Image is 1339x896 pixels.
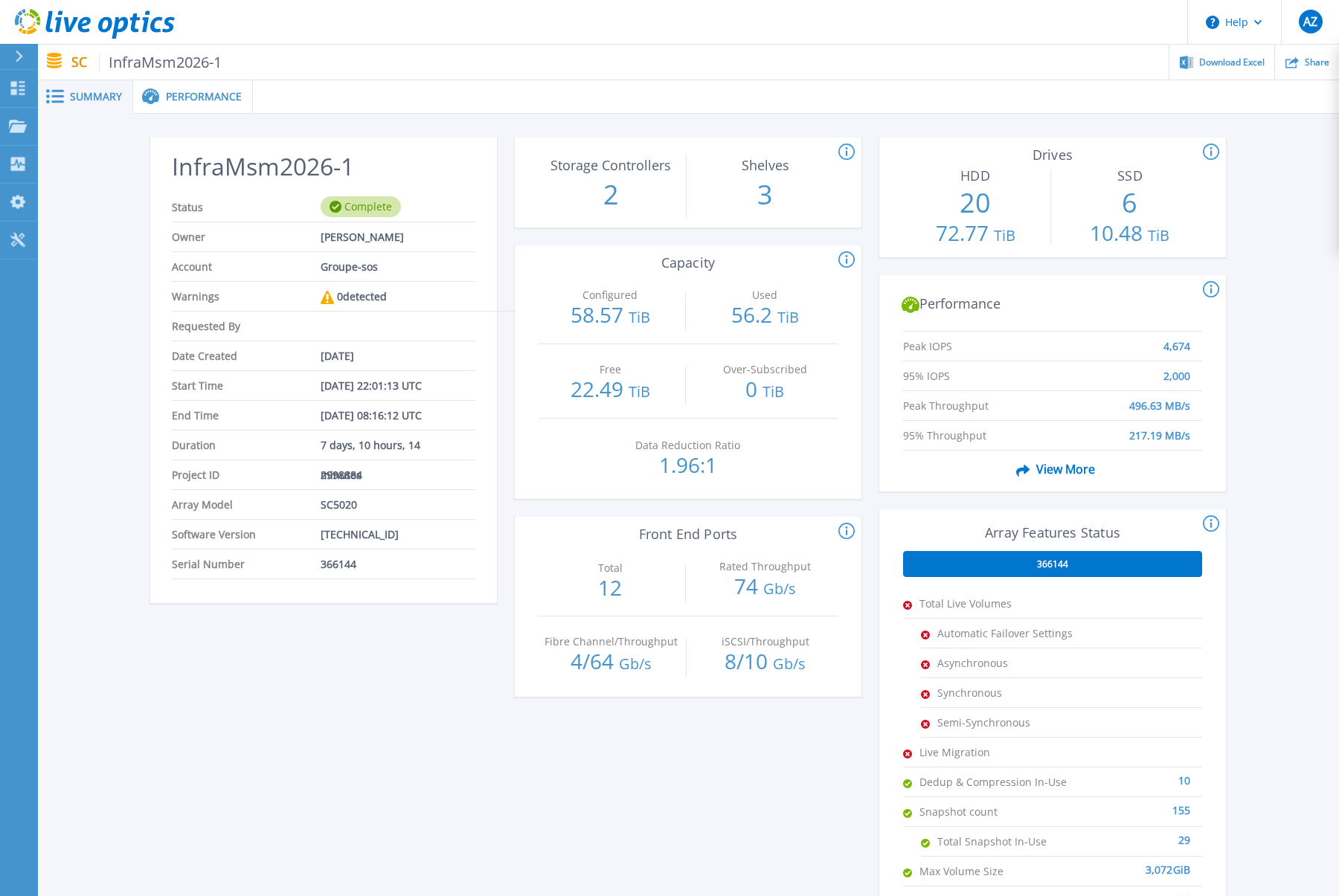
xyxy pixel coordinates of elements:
[1129,421,1190,435] span: 217.19 MB/s
[172,549,321,578] span: Serial Number
[321,401,422,430] span: [DATE] 08:16:12 UTC
[1068,857,1190,871] div: 3,072 GiB
[1059,222,1202,246] p: 10.48
[542,290,678,300] p: Configured
[321,431,464,460] span: 7 days, 10 hours, 14 minutes
[1086,827,1190,842] div: 29
[539,651,683,674] p: 4 / 64
[937,678,1086,707] span: Synchronous
[539,175,683,214] p: 2
[1010,455,1094,483] span: View More
[70,91,122,102] span: Summary
[903,525,1202,541] h3: Array Features Status
[1037,558,1068,570] span: 366144
[937,708,1086,737] span: Semi-Synchronous
[697,561,833,572] p: Rated Throughput
[773,654,806,674] span: Gb/s
[321,460,362,489] span: 2998884
[321,341,354,370] span: [DATE]
[903,361,1054,376] span: 95% IOPS
[321,520,399,549] span: [TECHNICAL_ID]
[1163,361,1190,376] span: 2,000
[1163,332,1190,346] span: 4,674
[1305,58,1329,67] span: Share
[697,636,833,647] p: iSCSI/Throughput
[321,549,356,578] span: 366144
[629,381,650,402] span: TiB
[172,341,321,370] span: Date Created
[693,576,837,599] p: 74
[172,431,321,460] span: Duration
[1303,16,1317,28] span: AZ
[762,381,784,402] span: TiB
[904,184,1047,222] p: 20
[542,636,678,647] p: Fibre Channel/Throughput
[1068,797,1190,812] div: 155
[172,252,321,281] span: Account
[697,290,833,300] p: Used
[619,654,652,674] span: Gb/s
[539,378,682,402] p: 22.49
[694,175,838,214] p: 3
[321,222,404,251] span: [PERSON_NAME]
[172,401,321,430] span: End Time
[172,460,321,489] span: Project ID
[321,371,422,400] span: [DATE] 22:01:13 UTC
[539,577,682,598] p: 12
[172,312,321,341] span: Requested By
[620,440,756,451] p: Data Reduction Ratio
[937,827,1086,856] span: Total Snapshot In-Use
[166,91,242,102] span: Performance
[919,797,1068,826] span: Snapshot count
[919,857,1068,886] span: Max Volume Size
[617,454,760,475] p: 1.96:1
[172,222,321,251] span: Owner
[693,378,837,402] p: 0
[1199,58,1265,67] span: Download Excel
[629,307,650,327] span: TiB
[697,158,833,172] p: Shelves
[693,304,837,328] p: 56.2
[1068,767,1190,782] div: 10
[321,196,401,217] div: Complete
[1059,168,1202,184] h3: SSD
[172,371,321,400] span: Start Time
[777,307,799,327] span: TiB
[172,520,321,549] span: Software Version
[904,168,1047,184] h3: HDD
[321,490,357,519] span: SC5020
[1059,184,1202,222] p: 6
[71,54,222,71] p: SC
[903,391,1054,405] span: Peak Throughput
[99,54,222,71] span: InfraMsm2026-1
[1148,225,1169,245] span: TiB
[694,651,838,674] p: 8 / 10
[542,563,678,573] p: Total
[321,282,387,312] div: 0 detected
[542,158,678,172] p: Storage Controllers
[697,364,833,375] p: Over-Subscribed
[902,296,1203,314] h2: Performance
[937,619,1086,648] span: Automatic Failover Settings
[919,738,1068,767] span: Live Migration
[937,648,1086,677] span: Asynchronous
[904,222,1047,246] p: 72.77
[903,421,1054,435] span: 95% Throughput
[903,332,1054,346] span: Peak IOPS
[172,490,321,519] span: Array Model
[763,578,796,599] span: Gb/s
[919,589,1068,618] span: Total Live Volumes
[542,364,678,375] p: Free
[172,282,321,311] span: Warnings
[994,225,1015,245] span: TiB
[539,304,682,328] p: 58.57
[172,153,475,181] h2: InfraMsm2026-1
[919,767,1068,796] span: Dedup & Compression In-Use
[172,193,321,222] span: Status
[321,252,378,281] span: Groupe-sos
[1129,391,1190,405] span: 496.63 MB/s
